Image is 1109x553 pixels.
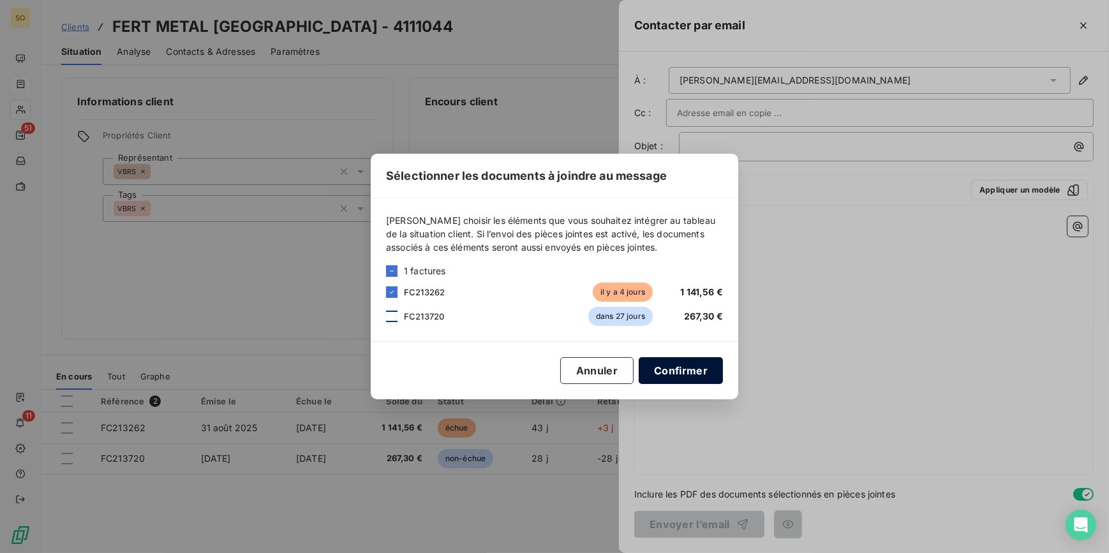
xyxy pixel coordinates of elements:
[639,357,723,384] button: Confirmer
[404,311,444,321] span: FC213720
[684,311,723,321] span: 267,30 €
[1066,510,1096,540] div: Open Intercom Messenger
[404,264,446,277] span: 1 factures
[386,167,667,184] span: Sélectionner les documents à joindre au message
[681,286,724,297] span: 1 141,56 €
[386,214,723,254] span: [PERSON_NAME] choisir les éléments que vous souhaitez intégrer au tableau de la situation client....
[560,357,634,384] button: Annuler
[593,283,653,302] span: il y a 4 jours
[404,287,445,297] span: FC213262
[588,307,653,326] span: dans 27 jours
